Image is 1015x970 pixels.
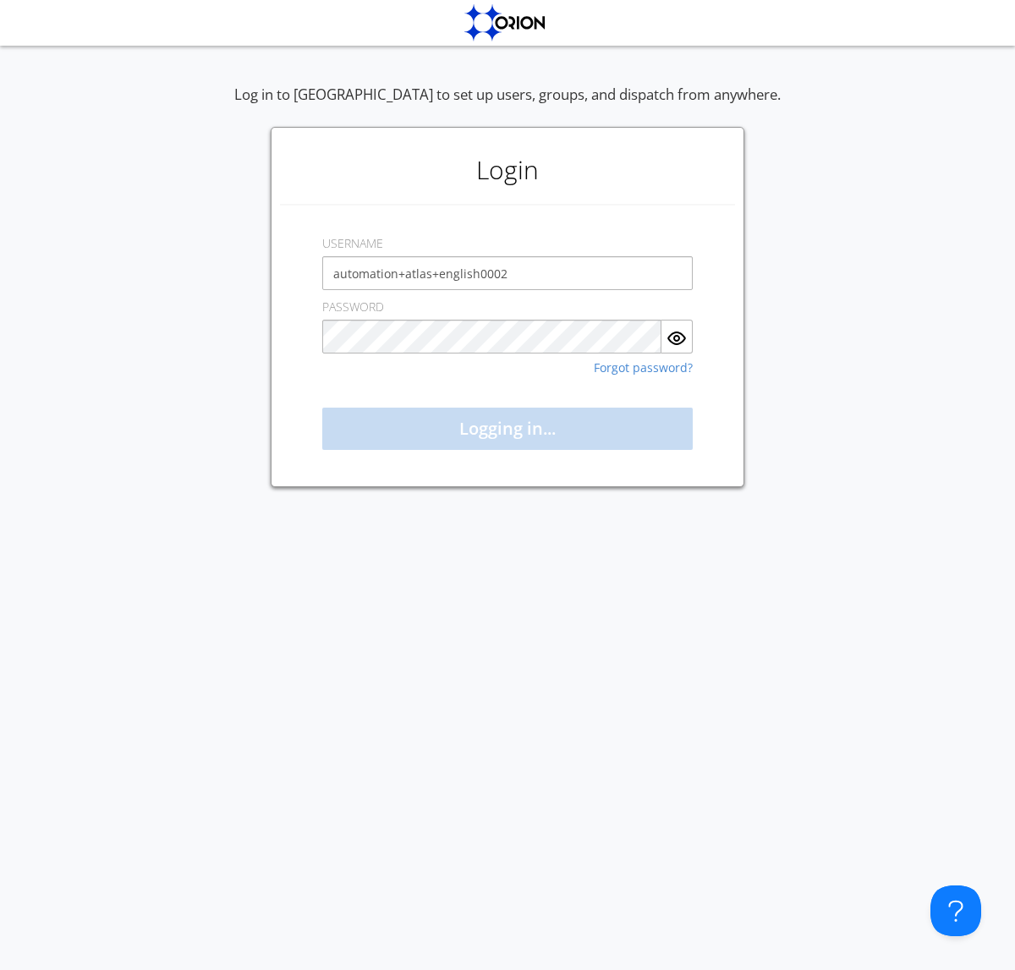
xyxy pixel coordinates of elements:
label: PASSWORD [322,299,384,315]
h1: Login [280,136,735,204]
input: Password [322,320,661,353]
button: Logging in... [322,408,693,450]
a: Forgot password? [594,362,693,374]
button: Show Password [661,320,693,353]
label: USERNAME [322,235,383,252]
div: Log in to [GEOGRAPHIC_DATA] to set up users, groups, and dispatch from anywhere. [234,85,781,127]
img: eye.svg [667,328,687,348]
iframe: Toggle Customer Support [930,885,981,936]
